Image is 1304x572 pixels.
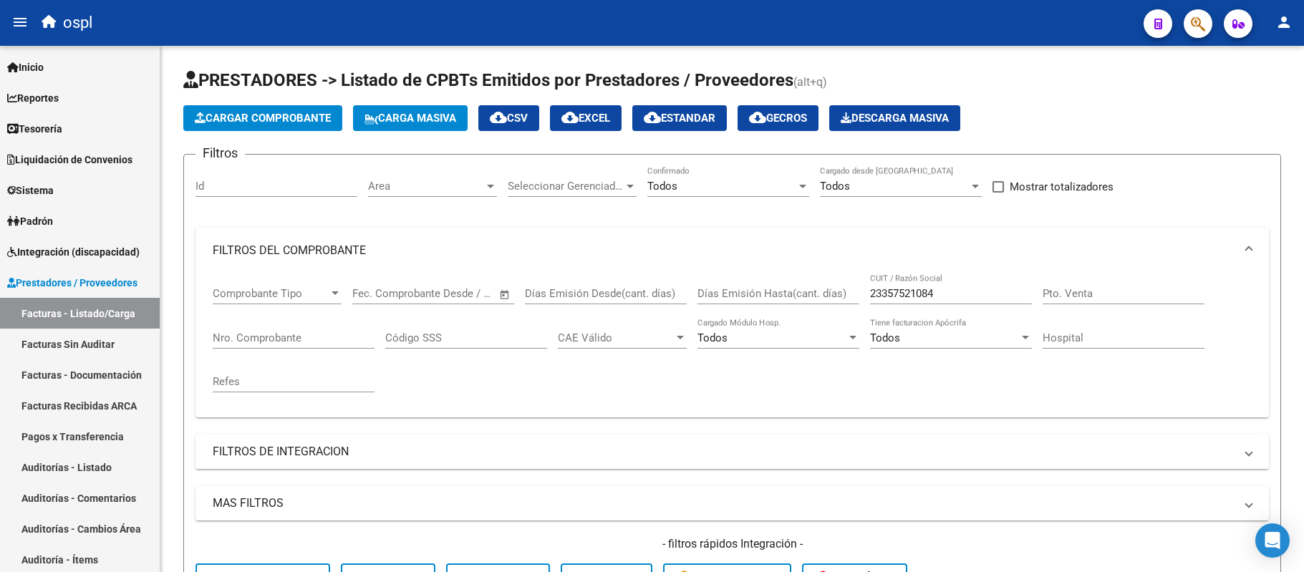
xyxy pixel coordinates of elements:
span: CSV [490,112,528,125]
span: Seleccionar Gerenciador [508,180,624,193]
mat-icon: cloud_download [561,109,579,126]
button: Gecros [738,105,818,131]
span: Inicio [7,59,44,75]
h4: - filtros rápidos Integración - [195,536,1269,552]
mat-expansion-panel-header: FILTROS DEL COMPROBANTE [195,228,1269,273]
mat-icon: cloud_download [490,109,507,126]
mat-icon: cloud_download [644,109,661,126]
button: Carga Masiva [353,105,468,131]
span: Comprobante Tipo [213,287,329,300]
span: (alt+q) [793,75,827,89]
span: EXCEL [561,112,610,125]
button: EXCEL [550,105,622,131]
mat-expansion-panel-header: MAS FILTROS [195,486,1269,520]
span: Tesorería [7,121,62,137]
span: Area [368,180,484,193]
mat-panel-title: MAS FILTROS [213,495,1235,511]
div: Open Intercom Messenger [1255,523,1290,558]
input: Fecha inicio [352,287,410,300]
span: PRESTADORES -> Listado de CPBTs Emitidos por Prestadores / Proveedores [183,70,793,90]
span: Todos [647,180,677,193]
span: Todos [697,331,728,344]
span: Mostrar totalizadores [1010,178,1114,195]
mat-icon: menu [11,14,29,31]
span: Liquidación de Convenios [7,152,132,168]
button: CSV [478,105,539,131]
input: Fecha fin [423,287,493,300]
span: Estandar [644,112,715,125]
span: ospl [63,7,92,39]
span: Gecros [749,112,807,125]
span: Prestadores / Proveedores [7,275,137,291]
button: Descarga Masiva [829,105,960,131]
span: Integración (discapacidad) [7,244,140,260]
span: Reportes [7,90,59,106]
span: CAE Válido [558,331,674,344]
button: Estandar [632,105,727,131]
mat-expansion-panel-header: FILTROS DE INTEGRACION [195,435,1269,469]
div: FILTROS DEL COMPROBANTE [195,273,1269,417]
span: Cargar Comprobante [195,112,331,125]
button: Open calendar [497,286,513,303]
mat-icon: cloud_download [749,109,766,126]
app-download-masive: Descarga masiva de comprobantes (adjuntos) [829,105,960,131]
mat-icon: person [1275,14,1293,31]
mat-panel-title: FILTROS DE INTEGRACION [213,444,1235,460]
mat-panel-title: FILTROS DEL COMPROBANTE [213,243,1235,258]
h3: Filtros [195,143,245,163]
span: Todos [820,180,850,193]
span: Todos [870,331,900,344]
span: Sistema [7,183,54,198]
span: Carga Masiva [364,112,456,125]
span: Padrón [7,213,53,229]
button: Cargar Comprobante [183,105,342,131]
span: Descarga Masiva [841,112,949,125]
